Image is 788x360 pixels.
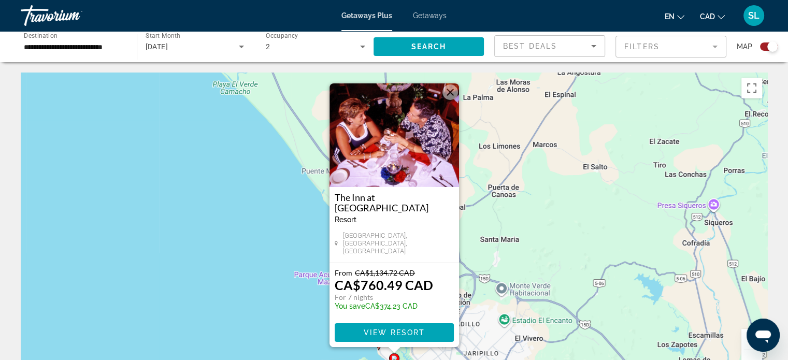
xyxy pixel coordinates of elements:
span: You save [335,302,365,310]
a: The Inn at [GEOGRAPHIC_DATA] [335,192,454,213]
span: CAD [700,12,715,21]
span: CA$1,134.72 CAD [355,268,415,277]
a: Travorium [21,2,124,29]
button: View Resort [335,323,454,342]
a: Getaways Plus [341,11,392,20]
button: Zoom in [741,329,762,350]
span: Search [411,42,446,51]
span: [DATE] [146,42,168,51]
button: Change currency [700,9,725,24]
span: Map [737,39,752,54]
p: CA$760.49 CAD [335,277,433,293]
span: Best Deals [503,42,557,50]
button: Close [442,84,458,100]
span: Destination [24,32,58,39]
img: 0791O06X.jpg [329,83,459,187]
p: CA$374.23 CAD [335,302,433,310]
span: View Resort [363,328,424,337]
span: en [665,12,675,21]
button: Search [374,37,484,56]
span: 2 [266,42,270,51]
span: SL [748,10,760,21]
button: Toggle fullscreen view [741,78,762,98]
span: Resort [335,215,356,224]
iframe: Button to launch messaging window [747,319,780,352]
button: Filter [615,35,726,58]
span: From [335,268,352,277]
mat-select: Sort by [503,40,596,52]
span: [GEOGRAPHIC_DATA], [GEOGRAPHIC_DATA], [GEOGRAPHIC_DATA] [342,232,453,255]
span: Occupancy [266,32,298,39]
a: Getaways [413,11,447,20]
button: Change language [665,9,684,24]
button: User Menu [740,5,767,26]
p: For 7 nights [335,293,433,302]
span: Start Month [146,32,180,39]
